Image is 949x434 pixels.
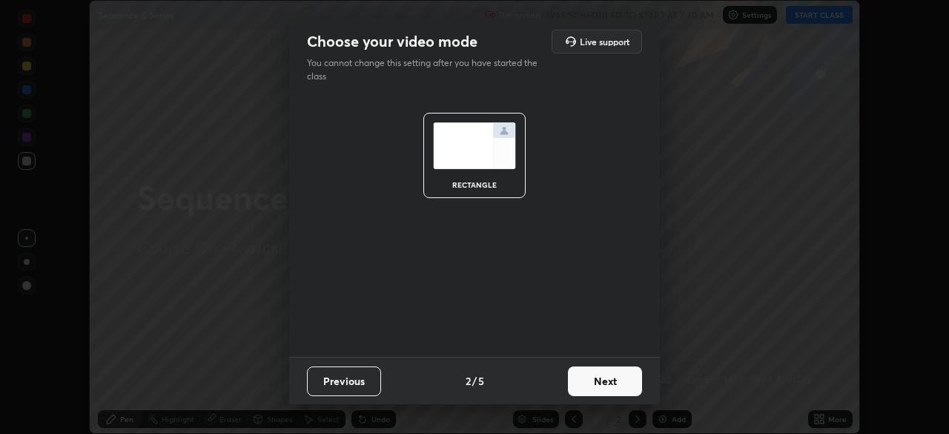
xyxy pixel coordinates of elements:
[472,373,477,389] h4: /
[466,373,471,389] h4: 2
[478,373,484,389] h4: 5
[568,366,642,396] button: Next
[307,366,381,396] button: Previous
[580,37,629,46] h5: Live support
[307,32,477,51] h2: Choose your video mode
[307,56,547,83] p: You cannot change this setting after you have started the class
[433,122,516,169] img: normalScreenIcon.ae25ed63.svg
[445,181,504,188] div: rectangle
